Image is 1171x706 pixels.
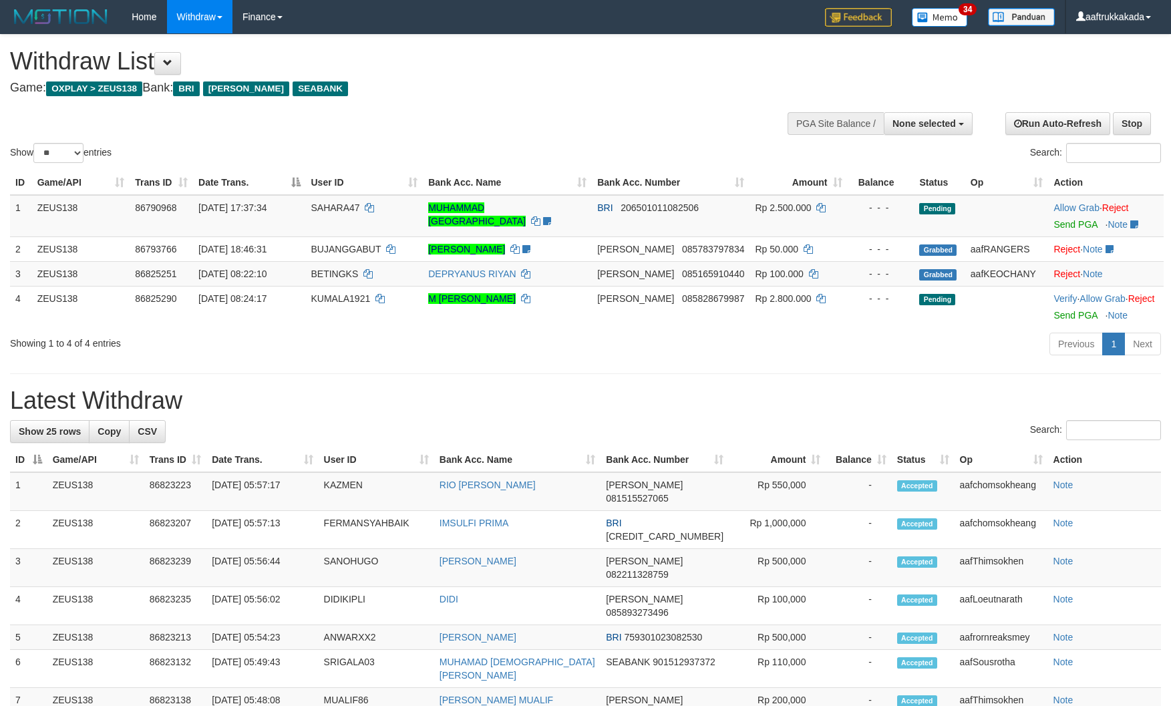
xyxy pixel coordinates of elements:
[1030,143,1161,163] label: Search:
[682,244,744,254] span: Copy 085783797834 to clipboard
[606,695,683,705] span: [PERSON_NAME]
[955,549,1048,587] td: aafThimsokhen
[1048,170,1164,195] th: Action
[606,518,621,528] span: BRI
[1053,202,1099,213] a: Allow Grab
[965,236,1049,261] td: aafRANGERS
[826,587,891,625] td: -
[10,625,47,650] td: 5
[198,202,267,213] span: [DATE] 17:37:34
[319,650,434,688] td: SRIGALA03
[606,607,668,618] span: Copy 085893273496 to clipboard
[1066,143,1161,163] input: Search:
[897,657,937,669] span: Accepted
[848,170,914,195] th: Balance
[825,8,892,27] img: Feedback.jpg
[606,480,683,490] span: [PERSON_NAME]
[892,118,956,129] span: None selected
[919,269,957,281] span: Grabbed
[423,170,592,195] th: Bank Acc. Name: activate to sort column ascending
[89,420,130,443] a: Copy
[32,236,130,261] td: ZEUS138
[749,170,847,195] th: Amount: activate to sort column ascending
[965,170,1049,195] th: Op: activate to sort column ascending
[1102,202,1129,213] a: Reject
[826,625,891,650] td: -
[788,112,884,135] div: PGA Site Balance /
[729,549,826,587] td: Rp 500,000
[10,650,47,688] td: 6
[47,625,144,650] td: ZEUS138
[729,511,826,549] td: Rp 1,000,000
[46,81,142,96] span: OXPLAY > ZEUS138
[311,269,359,279] span: BETINGKS
[592,170,749,195] th: Bank Acc. Number: activate to sort column ascending
[1005,112,1110,135] a: Run Auto-Refresh
[144,511,207,549] td: 86823207
[1113,112,1151,135] a: Stop
[597,202,613,213] span: BRI
[206,587,318,625] td: [DATE] 05:56:02
[853,201,909,214] div: - - -
[32,170,130,195] th: Game/API: activate to sort column ascending
[606,556,683,566] span: [PERSON_NAME]
[606,594,683,604] span: [PERSON_NAME]
[1049,333,1103,355] a: Previous
[173,81,199,96] span: BRI
[129,420,166,443] a: CSV
[955,448,1048,472] th: Op: activate to sort column ascending
[606,569,668,580] span: Copy 082211328759 to clipboard
[606,493,668,504] span: Copy 081515527065 to clipboard
[1048,261,1164,286] td: ·
[10,236,32,261] td: 2
[319,511,434,549] td: FERMANSYAHBAIK
[293,81,348,96] span: SEABANK
[440,480,536,490] a: RIO [PERSON_NAME]
[1053,310,1097,321] a: Send PGA
[1108,219,1128,230] a: Note
[826,448,891,472] th: Balance: activate to sort column ascending
[198,293,267,304] span: [DATE] 08:24:17
[755,293,811,304] span: Rp 2.800.000
[319,472,434,511] td: KAZMEN
[10,420,90,443] a: Show 25 rows
[198,269,267,279] span: [DATE] 08:22:10
[597,244,674,254] span: [PERSON_NAME]
[729,625,826,650] td: Rp 500,000
[1053,219,1097,230] a: Send PGA
[1124,333,1161,355] a: Next
[755,244,798,254] span: Rp 50.000
[144,587,207,625] td: 86823235
[428,293,516,304] a: M [PERSON_NAME]
[1053,518,1073,528] a: Note
[1053,244,1080,254] a: Reject
[653,657,715,667] span: Copy 901512937372 to clipboard
[826,472,891,511] td: -
[1083,269,1103,279] a: Note
[10,81,768,95] h4: Game: Bank:
[965,261,1049,286] td: aafKEOCHANY
[1079,293,1128,304] span: ·
[135,269,176,279] span: 86825251
[1053,632,1073,643] a: Note
[853,267,909,281] div: - - -
[988,8,1055,26] img: panduan.png
[311,244,381,254] span: BUJANGGABUT
[10,48,768,75] h1: Withdraw List
[144,625,207,650] td: 86823213
[144,472,207,511] td: 86823223
[47,448,144,472] th: Game/API: activate to sort column ascending
[955,650,1048,688] td: aafSousrotha
[10,261,32,286] td: 3
[135,244,176,254] span: 86793766
[1048,195,1164,237] td: ·
[206,511,318,549] td: [DATE] 05:57:13
[144,448,207,472] th: Trans ID: activate to sort column ascending
[853,242,909,256] div: - - -
[319,448,434,472] th: User ID: activate to sort column ascending
[206,472,318,511] td: [DATE] 05:57:17
[1048,286,1164,327] td: · ·
[621,202,699,213] span: Copy 206501011082506 to clipboard
[98,426,121,437] span: Copy
[319,549,434,587] td: SANOHUGO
